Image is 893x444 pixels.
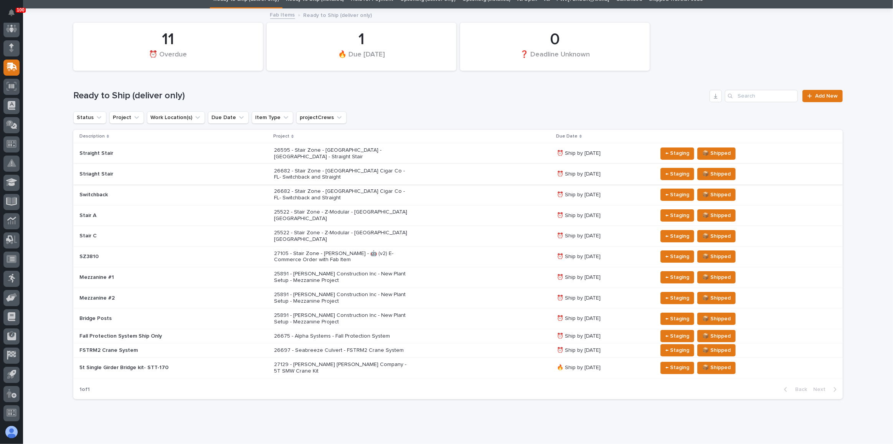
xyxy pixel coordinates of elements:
span: 📦 Shipped [702,252,731,261]
span: 📦 Shipped [702,363,731,372]
p: 5t Single Girder Bridge kit- STT-170 [79,364,214,371]
span: ← Staging [665,252,689,261]
p: 27105 - Stair Zone - [PERSON_NAME] - 🤖 (v2) E-Commerce Order with Fab Item [274,250,408,263]
a: Fab Items [270,10,295,19]
span: ← Staging [665,331,689,341]
div: 1 [280,30,443,49]
button: 📦 Shipped [697,230,736,242]
span: Add New [815,93,838,99]
span: 📦 Shipped [702,331,731,341]
p: Switchback [79,192,214,198]
button: Due Date [208,111,249,124]
p: 25891 - [PERSON_NAME] Construction Inc - New Plant Setup - Mezzanine Project [274,271,408,284]
button: 📦 Shipped [697,147,736,160]
button: Status [73,111,106,124]
span: 📦 Shipped [702,293,731,303]
button: users-avatar [3,424,20,440]
button: Back [778,386,810,393]
p: Stair C [79,233,214,239]
span: ← Staging [665,346,689,355]
span: 📦 Shipped [702,149,731,158]
p: ⏰ Ship by [DATE] [557,295,651,302]
p: SZ3810 [79,253,214,260]
button: ← Staging [660,250,694,263]
p: Stair A [79,212,214,219]
button: 📦 Shipped [697,344,736,356]
p: Striaght Stair [79,171,214,177]
tr: Mezzanine #225891 - [PERSON_NAME] Construction Inc - New Plant Setup - Mezzanine Project⏰ Ship by... [73,288,843,308]
p: Due Date [556,132,578,141]
span: ← Staging [665,190,689,199]
button: 📦 Shipped [697,250,736,263]
p: ⏰ Ship by [DATE] [557,274,651,281]
span: ← Staging [665,293,689,303]
tr: Stair C25522 - Stair Zone - Z-Modular - [GEOGRAPHIC_DATA] [GEOGRAPHIC_DATA]⏰ Ship by [DATE]← Stag... [73,226,843,247]
span: ← Staging [665,273,689,282]
span: ← Staging [665,149,689,158]
p: ⏰ Ship by [DATE] [557,347,651,354]
span: ← Staging [665,232,689,241]
tr: Mezzanine #125891 - [PERSON_NAME] Construction Inc - New Plant Setup - Mezzanine Project⏰ Ship by... [73,267,843,288]
button: 📦 Shipped [697,209,736,222]
p: 1 of 1 [73,380,96,399]
button: ← Staging [660,330,694,342]
tr: FSTRM2 Crane System26697 - Seabreeze Culvert - FSTRM2 Crane System⏰ Ship by [DATE]← Staging📦 Shipped [73,343,843,358]
tr: Stair A25522 - Stair Zone - Z-Modular - [GEOGRAPHIC_DATA] [GEOGRAPHIC_DATA]⏰ Ship by [DATE]← Stag... [73,205,843,226]
button: Notifications [3,5,20,21]
p: 25522 - Stair Zone - Z-Modular - [GEOGRAPHIC_DATA] [GEOGRAPHIC_DATA] [274,209,408,222]
button: 📦 Shipped [697,168,736,180]
button: ← Staging [660,292,694,304]
span: ← Staging [665,314,689,323]
button: Item Type [252,111,293,124]
div: ❓ Deadline Unknown [473,50,637,66]
span: 📦 Shipped [702,169,731,179]
button: ← Staging [660,147,694,160]
p: 26697 - Seabreeze Culvert - FSTRM2 Crane System [274,347,408,354]
span: Next [813,386,830,393]
p: Mezzanine #2 [79,295,214,302]
p: FSTRM2 Crane System [79,347,214,354]
a: Add New [802,90,843,102]
p: Fall Protection System Ship Only [79,333,214,340]
p: ⏰ Ship by [DATE] [557,150,651,157]
tr: Straight Stair26595 - Stair Zone - [GEOGRAPHIC_DATA] - [GEOGRAPHIC_DATA] - Straight Stair⏰ Ship b... [73,143,843,164]
button: ← Staging [660,168,694,180]
p: ⏰ Ship by [DATE] [557,171,651,177]
p: 26682 - Stair Zone - [GEOGRAPHIC_DATA] Cigar Co - FL- Switchback and Straight [274,188,408,201]
p: 25891 - [PERSON_NAME] Construction Inc - New Plant Setup - Mezzanine Project [274,312,408,325]
button: projectCrews [296,111,347,124]
div: 11 [86,30,250,49]
button: ← Staging [660,271,694,283]
tr: Bridge Posts25891 - [PERSON_NAME] Construction Inc - New Plant Setup - Mezzanine Project⏰ Ship by... [73,308,843,329]
p: Description [79,132,105,141]
p: Ready to Ship (deliver only) [304,10,372,19]
button: Project [109,111,144,124]
div: 🔥 Due [DATE] [280,50,443,66]
p: 26595 - Stair Zone - [GEOGRAPHIC_DATA] - [GEOGRAPHIC_DATA] - Straight Stair [274,147,408,160]
span: 📦 Shipped [702,346,731,355]
p: Straight Stair [79,150,214,157]
p: 25891 - [PERSON_NAME] Construction Inc - New Plant Setup - Mezzanine Project [274,292,408,305]
button: ← Staging [660,189,694,201]
span: 📦 Shipped [702,314,731,323]
button: 📦 Shipped [697,292,736,304]
tr: Fall Protection System Ship Only26675 - Alpha Systems - Fall Protection System⏰ Ship by [DATE]← S... [73,329,843,343]
p: Mezzanine #1 [79,274,214,281]
tr: 5t Single Girder Bridge kit- STT-17027129 - [PERSON_NAME] [PERSON_NAME] Company - 5T SMW Crane Ki... [73,358,843,378]
tr: SZ381027105 - Stair Zone - [PERSON_NAME] - 🤖 (v2) E-Commerce Order with Fab Item⏰ Ship by [DATE]←... [73,247,843,267]
p: 27129 - [PERSON_NAME] [PERSON_NAME] Company - 5T SMW Crane Kit [274,361,408,374]
button: ← Staging [660,313,694,325]
h1: Ready to Ship (deliver only) [73,90,706,101]
button: ← Staging [660,362,694,374]
button: ← Staging [660,209,694,222]
button: 📦 Shipped [697,362,736,374]
span: 📦 Shipped [702,232,731,241]
p: ⏰ Ship by [DATE] [557,253,651,260]
button: ← Staging [660,344,694,356]
p: 26682 - Stair Zone - [GEOGRAPHIC_DATA] Cigar Co - FL- Switchback and Straight [274,168,408,181]
button: 📦 Shipped [697,189,736,201]
p: Bridge Posts [79,315,214,322]
p: ⏰ Ship by [DATE] [557,233,651,239]
input: Search [725,90,798,102]
span: ← Staging [665,169,689,179]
